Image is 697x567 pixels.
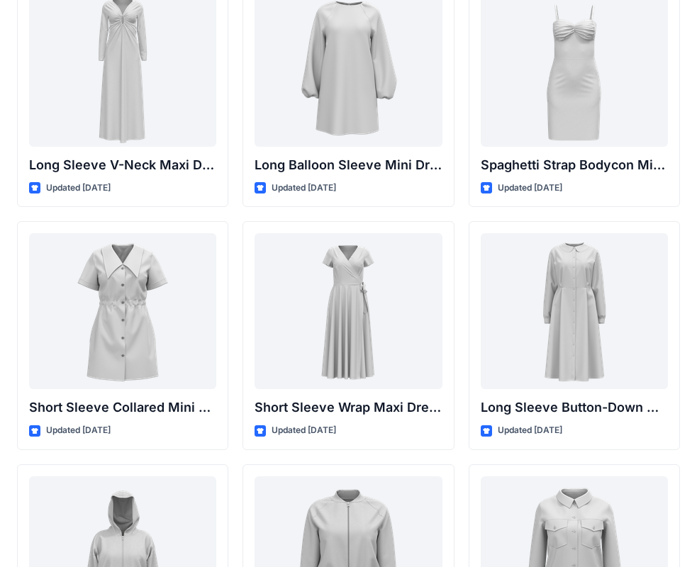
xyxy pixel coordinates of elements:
[29,398,216,417] p: Short Sleeve Collared Mini Dress with Drawstring Waist
[272,181,336,196] p: Updated [DATE]
[46,181,111,196] p: Updated [DATE]
[272,423,336,438] p: Updated [DATE]
[481,233,668,389] a: Long Sleeve Button-Down Midi Dress
[29,155,216,175] p: Long Sleeve V-Neck Maxi Dress with Twisted Detail
[498,181,562,196] p: Updated [DATE]
[481,155,668,175] p: Spaghetti Strap Bodycon Mini Dress with Bust Detail
[46,423,111,438] p: Updated [DATE]
[481,398,668,417] p: Long Sleeve Button-Down Midi Dress
[29,233,216,389] a: Short Sleeve Collared Mini Dress with Drawstring Waist
[255,155,442,175] p: Long Balloon Sleeve Mini Dress
[255,233,442,389] a: Short Sleeve Wrap Maxi Dress
[498,423,562,438] p: Updated [DATE]
[255,398,442,417] p: Short Sleeve Wrap Maxi Dress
